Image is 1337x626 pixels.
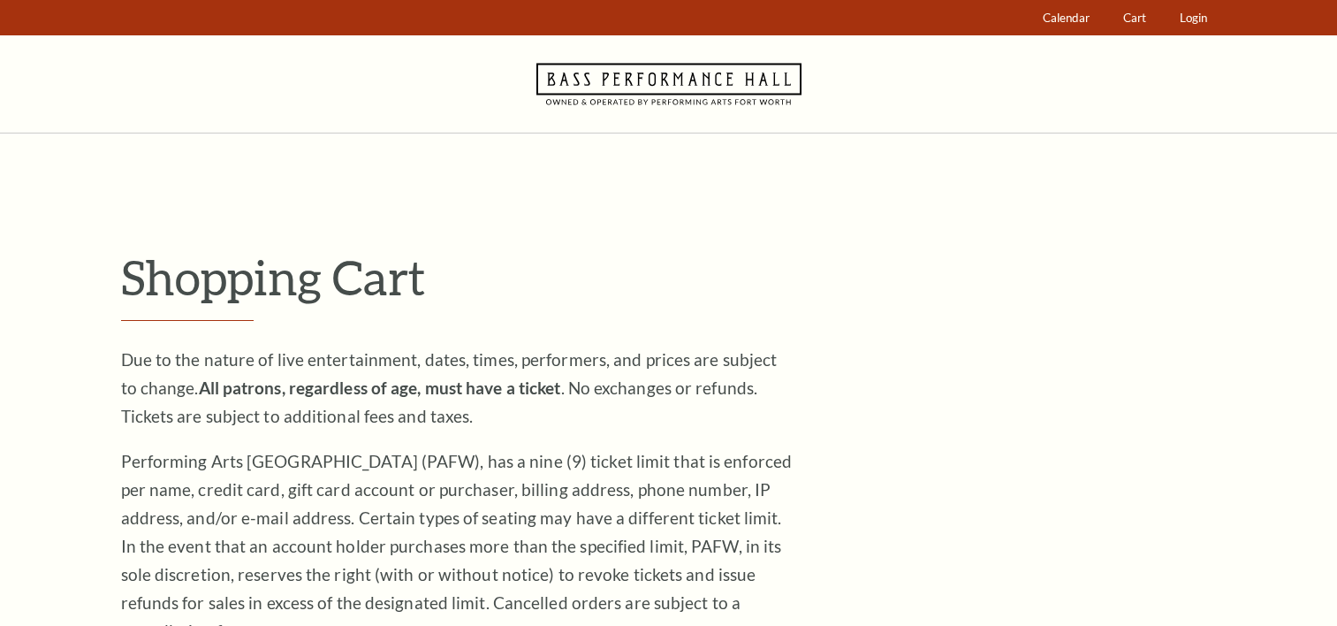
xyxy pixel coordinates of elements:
span: Login [1180,11,1207,25]
span: Due to the nature of live entertainment, dates, times, performers, and prices are subject to chan... [121,349,778,426]
strong: All patrons, regardless of age, must have a ticket [199,378,561,398]
a: Login [1171,1,1215,35]
p: Shopping Cart [121,248,1217,306]
a: Cart [1114,1,1154,35]
a: Calendar [1034,1,1098,35]
span: Cart [1123,11,1146,25]
span: Calendar [1043,11,1090,25]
